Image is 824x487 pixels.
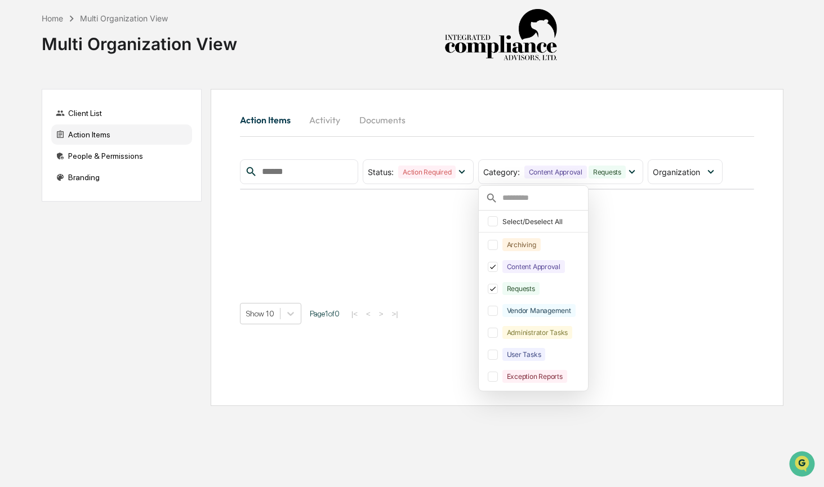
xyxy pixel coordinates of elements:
div: Content Approval [502,260,565,273]
span: Page 1 of 0 [310,309,340,318]
button: Activity [300,106,350,133]
div: Select/Deselect All [502,217,581,226]
img: 1746055101610-c473b297-6a78-478c-a979-82029cc54cd1 [11,86,32,106]
div: Multi Organization View [80,14,168,23]
button: Action Items [240,106,300,133]
div: Requests [589,166,626,178]
div: Client List [51,103,192,123]
span: Pylon [112,191,136,199]
span: Attestations [93,142,140,153]
a: Powered byPylon [79,190,136,199]
div: 🗄️ [82,143,91,152]
button: >| [389,309,402,319]
button: Start new chat [191,90,205,103]
div: activity tabs [240,106,754,133]
div: Exception Reports [502,370,567,383]
div: Action Required [398,166,456,178]
div: Archiving [502,238,541,251]
a: 🖐️Preclearance [7,137,77,158]
button: Documents [350,106,415,133]
div: People & Permissions [51,146,192,166]
div: Home [42,14,63,23]
button: > [376,309,387,319]
span: Status : [368,167,394,177]
p: How can we help? [11,24,205,42]
div: Start new chat [38,86,185,97]
div: Administrator Tasks [502,326,572,339]
button: < [363,309,374,319]
div: Branding [51,167,192,187]
a: 🗄️Attestations [77,137,144,158]
input: Clear [29,51,186,63]
div: Requests [502,282,540,295]
span: Organization [653,167,700,177]
iframe: Open customer support [788,450,818,480]
img: Integrated Compliance Advisors [444,9,557,62]
div: 🖐️ [11,143,20,152]
span: Category : [483,167,520,177]
a: 🔎Data Lookup [7,159,75,179]
div: 🔎 [11,164,20,173]
div: We're available if you need us! [38,97,142,106]
div: Vendor Management [502,304,576,317]
span: Data Lookup [23,163,71,175]
div: Content Approval [524,166,587,178]
div: User Tasks [502,348,546,361]
div: Action Items [51,124,192,145]
span: Preclearance [23,142,73,153]
div: Multi Organization View [42,25,237,54]
button: |< [348,309,361,319]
